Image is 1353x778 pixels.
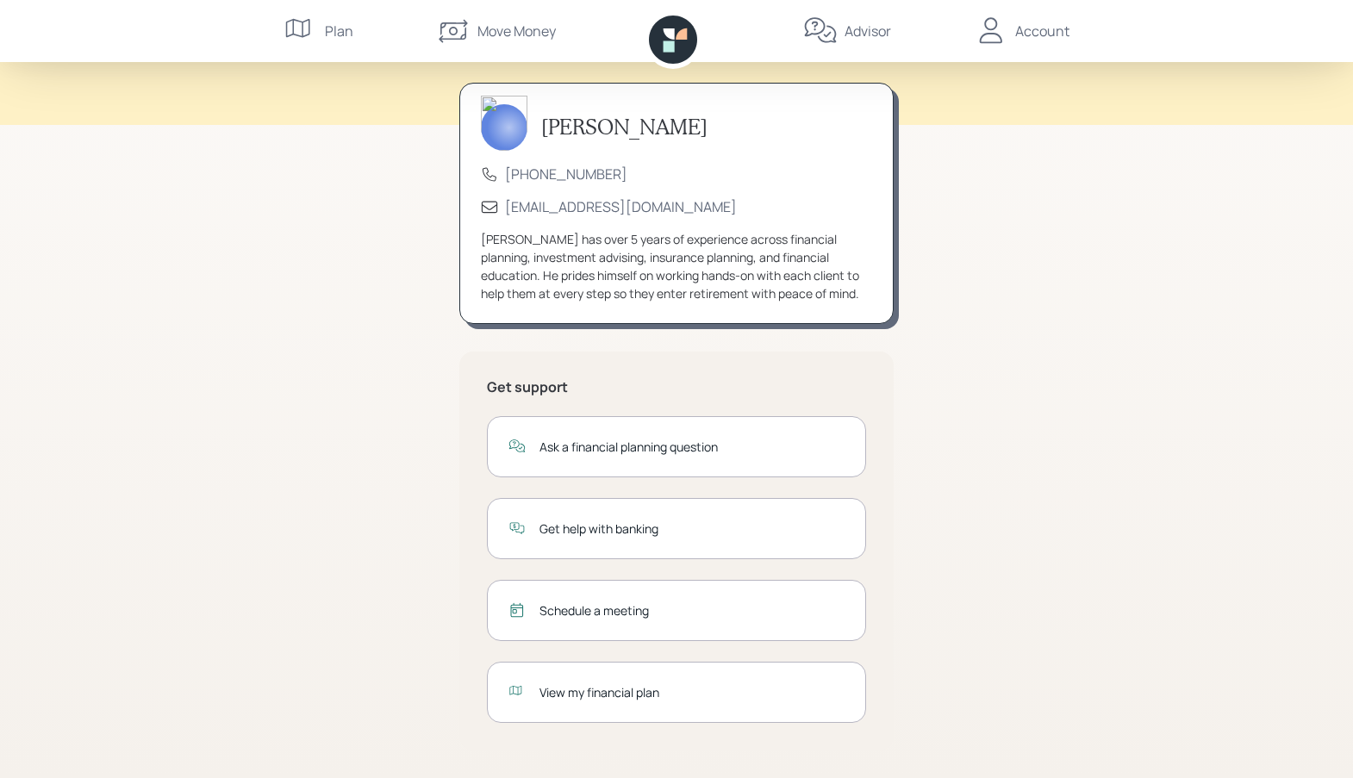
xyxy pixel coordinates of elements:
div: Get help with banking [539,520,845,538]
h5: Get support [487,379,866,395]
div: Plan [325,21,353,41]
div: Schedule a meeting [539,601,845,619]
div: Ask a financial planning question [539,438,845,456]
img: michael-russo-headshot.png [481,96,527,151]
a: [PHONE_NUMBER] [505,165,627,184]
div: Account [1015,21,1069,41]
div: Move Money [477,21,556,41]
div: Advisor [845,21,891,41]
h3: [PERSON_NAME] [541,115,708,140]
a: [EMAIL_ADDRESS][DOMAIN_NAME] [505,197,737,216]
div: [PERSON_NAME] has over 5 years of experience across financial planning, investment advising, insu... [481,230,872,302]
div: View my financial plan [539,683,845,701]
